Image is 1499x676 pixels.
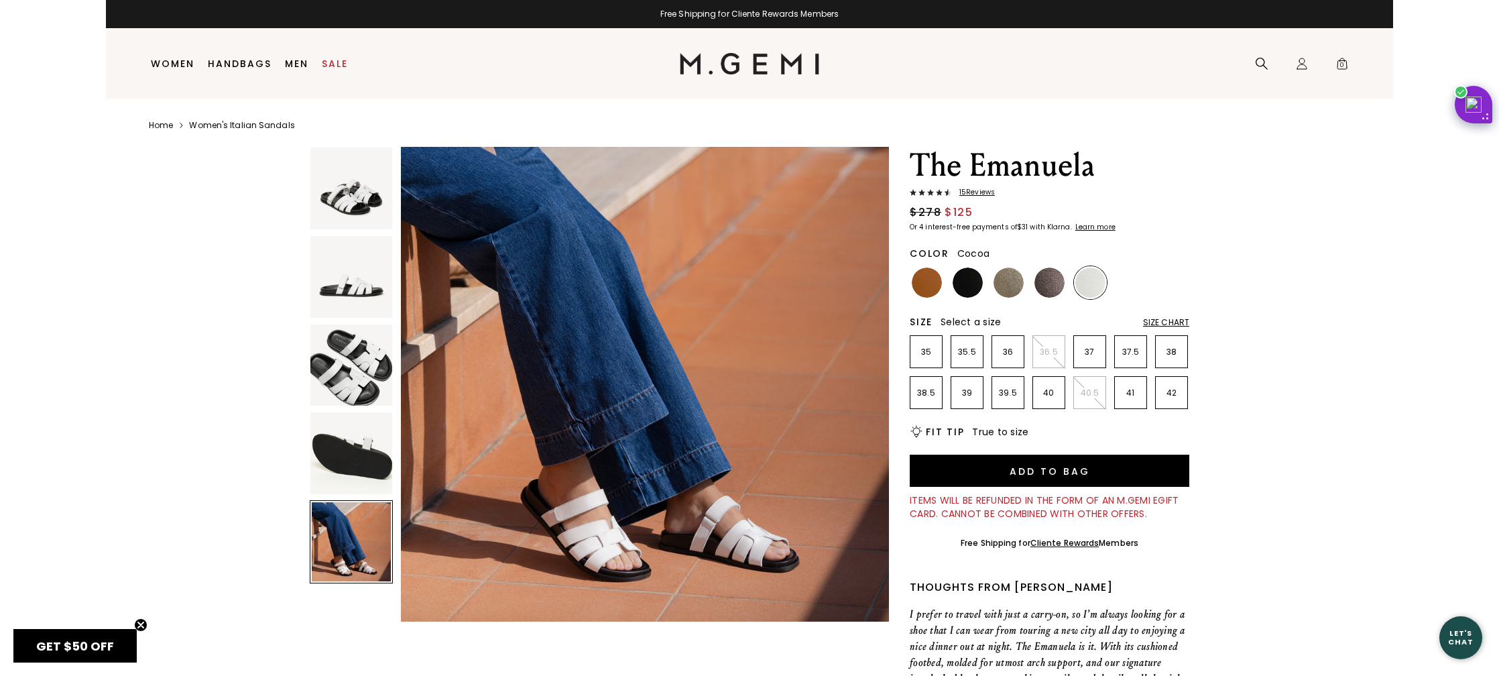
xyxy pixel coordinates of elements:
[951,388,983,398] p: 39
[1115,388,1146,398] p: 41
[310,412,392,494] img: The Emanuela
[910,579,1189,596] div: Thoughts from [PERSON_NAME]
[1439,629,1482,646] div: Let's Chat
[1017,222,1028,232] klarna-placement-style-amount: $31
[36,638,114,655] span: GET $50 OFF
[992,347,1024,357] p: 36
[910,222,1017,232] klarna-placement-style-body: Or 4 interest-free payments of
[134,618,147,632] button: Close teaser
[310,236,392,318] img: The Emanuela
[106,9,1393,19] div: Free Shipping for Cliente Rewards Members
[1115,347,1146,357] p: 37.5
[961,538,1138,549] div: Free Shipping for Members
[13,629,137,663] div: GET $50 OFFClose teaser
[910,317,933,327] h2: Size
[310,148,392,229] img: The Emanuela
[941,315,1001,329] span: Select a size
[910,388,942,398] p: 38.5
[1075,268,1105,298] img: White
[994,268,1024,298] img: Champagne
[992,388,1024,398] p: 39.5
[1143,317,1189,328] div: Size Chart
[1034,268,1065,298] img: Cocoa
[945,205,973,221] span: $125
[1033,388,1065,398] p: 40
[189,120,294,131] a: Women's Italian Sandals
[972,425,1028,439] span: True to size
[951,188,995,196] span: 15 Review s
[1156,347,1187,357] p: 38
[910,455,1189,487] button: Add to Bag
[910,248,949,259] h2: Color
[910,347,942,357] p: 35
[285,58,308,69] a: Men
[151,58,194,69] a: Women
[912,268,942,298] img: Tan
[1074,388,1105,398] p: 40.5
[953,268,983,298] img: Black
[1075,222,1116,232] klarna-placement-style-cta: Learn more
[680,53,820,74] img: M.Gemi
[1156,388,1187,398] p: 42
[1030,222,1073,232] klarna-placement-style-body: with Klarna
[1074,223,1116,231] a: Learn more
[1074,347,1105,357] p: 37
[910,494,1189,520] div: Items will be refunded in the form of an M.Gemi eGift Card. Cannot be combined with other offers.
[1033,347,1065,357] p: 36.5
[926,427,964,437] h2: Fit Tip
[910,147,1189,184] h1: The Emanuela
[208,58,272,69] a: Handbags
[1335,60,1349,73] span: 0
[951,347,983,357] p: 35.5
[1030,537,1099,549] a: Cliente Rewards
[322,58,348,69] a: Sale
[957,247,990,260] span: Cocoa
[910,205,941,221] span: $278
[149,120,173,131] a: Home
[401,133,889,622] img: The Emanuela
[910,188,1189,199] a: 15Reviews
[310,325,392,406] img: The Emanuela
